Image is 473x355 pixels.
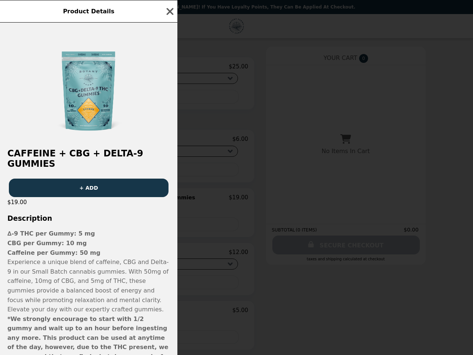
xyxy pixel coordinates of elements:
p: Experience a unique blend of caffeine, CBG and Delta-9 in our Small Batch cannabis gummies. With ... [7,257,170,314]
strong: ∆-9 THC per Gummy: 5 mg [7,230,95,237]
button: + ADD [9,179,169,197]
img: Citrus [33,30,144,141]
strong: Caffeine per Gummy: 50 mg [7,249,101,256]
span: Product Details [63,8,114,15]
strong: CBG per Gummy: 10 mg [7,240,87,247]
